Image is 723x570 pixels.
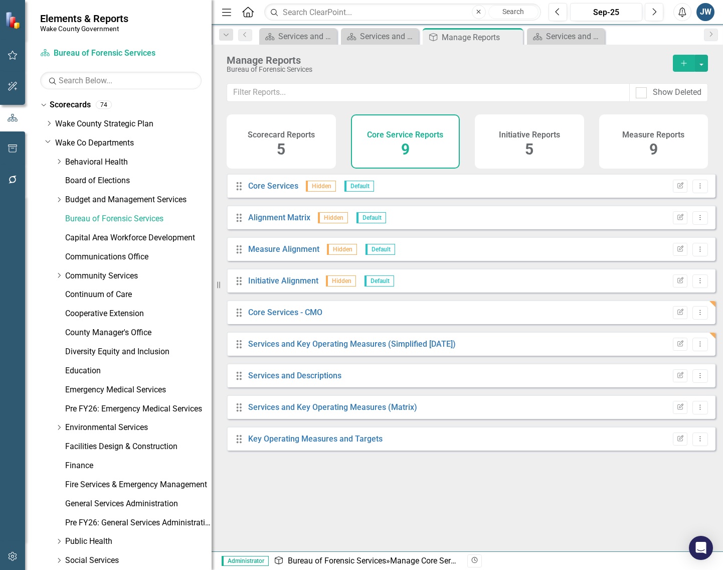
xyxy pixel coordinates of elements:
[529,30,602,43] a: Services and Key Operating Measures
[401,140,410,158] span: 9
[248,181,298,191] a: Core Services
[40,72,202,89] input: Search Below...
[65,251,212,263] a: Communications Office
[488,5,538,19] button: Search
[360,30,416,43] div: Services and Key Operating Measures
[248,371,341,380] a: Services and Descriptions
[546,30,602,43] div: Services and Key Operating Measures
[306,181,336,192] span: Hidden
[622,130,684,139] h4: Measure Reports
[65,536,212,547] a: Public Health
[653,87,701,98] div: Show Deleted
[570,3,642,21] button: Sep-25
[248,276,318,286] a: Initiative Alignment
[65,194,212,206] a: Budget and Management Services
[499,130,560,139] h4: Initiative Reports
[65,232,212,244] a: Capital Area Workforce Development
[248,308,322,317] a: Core Services - CMO
[55,118,212,130] a: Wake County Strategic Plan
[344,181,374,192] span: Default
[277,140,285,158] span: 5
[65,460,212,472] a: Finance
[65,517,212,529] a: Pre FY26: General Services Administration
[65,157,212,168] a: Behavioral Health
[248,402,417,412] a: Services and Key Operating Measures (Matrix)
[55,137,212,149] a: Wake Co Departments
[365,275,394,287] span: Default
[50,99,91,111] a: Scorecards
[264,4,541,21] input: Search ClearPoint...
[227,55,663,66] div: Manage Reports
[366,244,395,255] span: Default
[248,434,383,444] a: Key Operating Measures and Targets
[574,7,639,19] div: Sep-25
[65,384,212,396] a: Emergency Medical Services
[227,83,630,102] input: Filter Reports...
[65,555,212,566] a: Social Services
[65,403,212,415] a: Pre FY26: Emergency Medical Services
[5,12,23,29] img: ClearPoint Strategy
[248,213,310,222] a: Alignment Matrix
[262,30,334,43] a: Services and Key Operating Measures
[327,244,357,255] span: Hidden
[343,30,416,43] a: Services and Key Operating Measures
[318,212,348,223] span: Hidden
[227,66,663,73] div: Bureau of Forensic Services
[248,130,315,139] h4: Scorecard Reports
[65,327,212,339] a: County Manager's Office
[65,270,212,282] a: Community Services
[40,25,128,33] small: Wake County Government
[65,479,212,491] a: Fire Services & Emergency Management
[274,555,460,567] div: » Manage Core Service Reports
[248,244,319,254] a: Measure Alignment
[65,175,212,187] a: Board of Elections
[367,130,443,139] h4: Core Service Reports
[40,48,165,59] a: Bureau of Forensic Services
[96,101,112,109] div: 74
[65,365,212,377] a: Education
[65,346,212,358] a: Diversity Equity and Inclusion
[288,556,386,565] a: Bureau of Forensic Services
[248,339,456,349] a: Services and Key Operating Measures (Simplified [DATE])
[649,140,658,158] span: 9
[65,213,212,225] a: Bureau of Forensic Services
[525,140,533,158] span: 5
[65,289,212,301] a: Continuum of Care
[40,13,128,25] span: Elements & Reports
[689,536,713,560] div: Open Intercom Messenger
[326,275,356,287] span: Hidden
[65,441,212,453] a: Facilities Design & Construction
[222,556,269,566] span: Administrator
[356,212,386,223] span: Default
[278,30,334,43] div: Services and Key Operating Measures
[696,3,714,21] button: JW
[65,422,212,434] a: Environmental Services
[65,308,212,320] a: Cooperative Extension
[65,498,212,510] a: General Services Administration
[442,31,520,44] div: Manage Reports
[502,8,524,16] span: Search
